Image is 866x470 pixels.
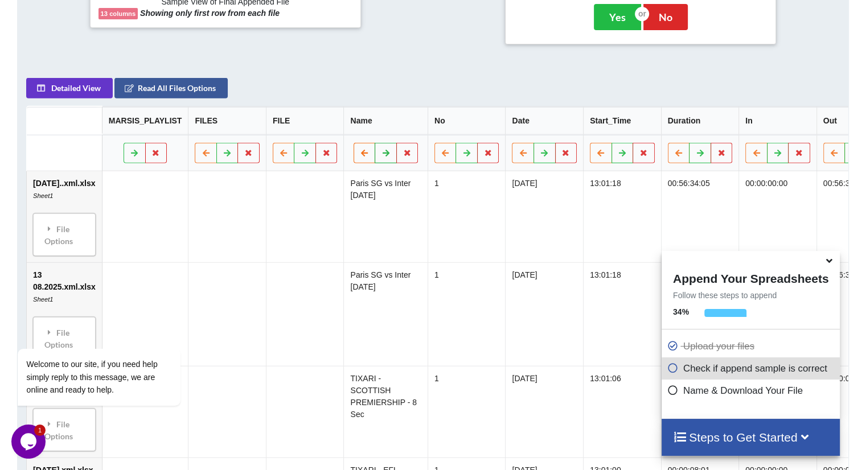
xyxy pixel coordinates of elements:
button: Yes [594,4,641,30]
th: Date [505,107,583,135]
p: Follow these steps to append [662,290,840,301]
td: 00:56:34:05 [661,262,739,366]
div: File Options [36,412,92,448]
td: 13:01:18 [583,262,661,366]
th: MARSIS_PLAYLIST [102,107,188,135]
th: Name [343,107,427,135]
p: Upload your files [667,339,837,353]
button: Read All Files Options [114,78,228,98]
td: [DATE]..xml.xlsx [27,171,102,262]
td: [DATE] [505,262,583,366]
iframe: chat widget [11,246,216,419]
td: 00:56:34:05 [661,171,739,262]
td: Paris SG vs Inter [DATE] [343,171,427,262]
td: 13:01:06 [583,366,661,457]
p: Check if append sample is correct [667,361,837,376]
i: Sheet1 [33,192,53,199]
td: 1 [428,262,506,366]
button: No [643,4,688,30]
td: 1 [428,366,506,457]
td: 00:00:08:00 [661,366,739,457]
th: No [428,107,506,135]
div: File Options [36,217,92,253]
h4: Append Your Spreadsheets [662,269,840,286]
td: [DATE] [505,366,583,457]
b: 13 columns [101,10,136,17]
th: In [738,107,816,135]
td: 13:01:18 [583,171,661,262]
td: Paris SG vs Inter [DATE] [343,262,427,366]
td: 00:00:00:00 [738,171,816,262]
th: FILE [266,107,344,135]
p: Name & Download Your File [667,384,837,398]
td: [DATE] [505,171,583,262]
th: FILES [188,107,266,135]
b: 34 % [673,307,689,316]
iframe: chat widget [11,424,48,459]
td: TIXARI - SCOTTISH PREMIERSHIP - 8 Sec [343,366,427,457]
th: Start_Time [583,107,661,135]
h4: Steps to Get Started [673,430,828,444]
b: Showing only first row from each file [140,9,280,18]
td: 1 [428,171,506,262]
button: Detailed View [26,78,113,98]
th: Duration [661,107,739,135]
